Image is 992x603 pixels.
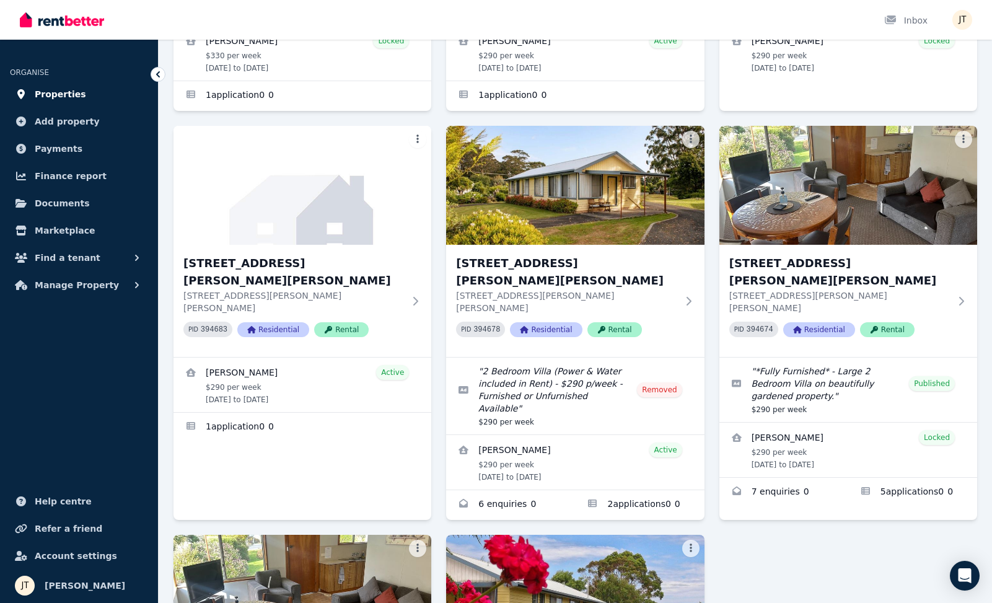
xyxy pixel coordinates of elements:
[587,322,642,337] span: Rental
[20,11,104,29] img: RentBetter
[237,322,309,337] span: Residential
[719,26,977,81] a: View details for Kineta Tatnell
[446,26,704,81] a: View details for Alexandre Flaschner
[10,245,148,270] button: Find a tenant
[183,289,404,314] p: [STREET_ADDRESS][PERSON_NAME][PERSON_NAME]
[456,255,677,289] h3: [STREET_ADDRESS][PERSON_NAME][PERSON_NAME]
[473,325,500,334] code: 394678
[446,81,704,111] a: Applications for 2/21 Andrew St, Strahan
[201,325,227,334] code: 394683
[35,494,92,509] span: Help centre
[35,196,90,211] span: Documents
[446,490,575,520] a: Enquiries for 5/21 Andrew St, Strahan
[35,87,86,102] span: Properties
[446,358,704,434] a: Edit listing: 2 Bedroom Villa (Power & Water included in Rent) - $290 p/week - Furnished or Unfur...
[719,126,977,357] a: 6/21 Andrew St, Strahan[STREET_ADDRESS][PERSON_NAME][PERSON_NAME][STREET_ADDRESS][PERSON_NAME][PE...
[747,325,773,334] code: 394674
[955,131,972,148] button: More options
[729,289,950,314] p: [STREET_ADDRESS][PERSON_NAME][PERSON_NAME]
[188,326,198,333] small: PID
[10,68,49,77] span: ORGANISE
[719,126,977,245] img: 6/21 Andrew St, Strahan
[719,423,977,477] a: View details for Deborah Purdon
[10,273,148,297] button: Manage Property
[682,540,700,557] button: More options
[446,126,704,245] img: 5/21 Andrew St, Strahan
[35,141,82,156] span: Payments
[734,326,744,333] small: PID
[173,126,431,245] img: 4/21 Andrew St, Strahan
[314,322,369,337] span: Rental
[173,26,431,81] a: View details for Mathieu Venezia
[719,478,848,508] a: Enquiries for 6/21 Andrew St, Strahan
[173,81,431,111] a: Applications for 1/21 Andrew St, Strahan
[952,10,972,30] img: Jamie Taylor
[682,131,700,148] button: More options
[575,490,704,520] a: Applications for 5/21 Andrew St, Strahan
[510,322,582,337] span: Residential
[884,14,928,27] div: Inbox
[10,82,148,107] a: Properties
[15,576,35,596] img: Jamie Taylor
[173,126,431,357] a: 4/21 Andrew St, Strahan[STREET_ADDRESS][PERSON_NAME][PERSON_NAME][STREET_ADDRESS][PERSON_NAME][PE...
[446,126,704,357] a: 5/21 Andrew St, Strahan[STREET_ADDRESS][PERSON_NAME][PERSON_NAME][STREET_ADDRESS][PERSON_NAME][PE...
[10,191,148,216] a: Documents
[860,322,915,337] span: Rental
[173,413,431,442] a: Applications for 4/21 Andrew St, Strahan
[409,131,426,148] button: More options
[35,169,107,183] span: Finance report
[35,223,95,238] span: Marketplace
[45,578,125,593] span: [PERSON_NAME]
[35,250,100,265] span: Find a tenant
[10,109,148,134] a: Add property
[10,516,148,541] a: Refer a friend
[848,478,977,508] a: Applications for 6/21 Andrew St, Strahan
[10,544,148,568] a: Account settings
[456,289,677,314] p: [STREET_ADDRESS][PERSON_NAME][PERSON_NAME]
[183,255,404,289] h3: [STREET_ADDRESS][PERSON_NAME][PERSON_NAME]
[409,540,426,557] button: More options
[10,218,148,243] a: Marketplace
[35,521,102,536] span: Refer a friend
[719,358,977,422] a: Edit listing: *Fully Furnished* - Large 2 Bedroom Villa on beautifully gardened property.
[461,326,471,333] small: PID
[173,358,431,412] a: View details for Dimity Williams
[10,164,148,188] a: Finance report
[783,322,855,337] span: Residential
[35,278,119,293] span: Manage Property
[446,435,704,490] a: View details for Pamela Carroll
[10,136,148,161] a: Payments
[729,255,950,289] h3: [STREET_ADDRESS][PERSON_NAME][PERSON_NAME]
[10,489,148,514] a: Help centre
[950,561,980,591] div: Open Intercom Messenger
[35,114,100,129] span: Add property
[35,548,117,563] span: Account settings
